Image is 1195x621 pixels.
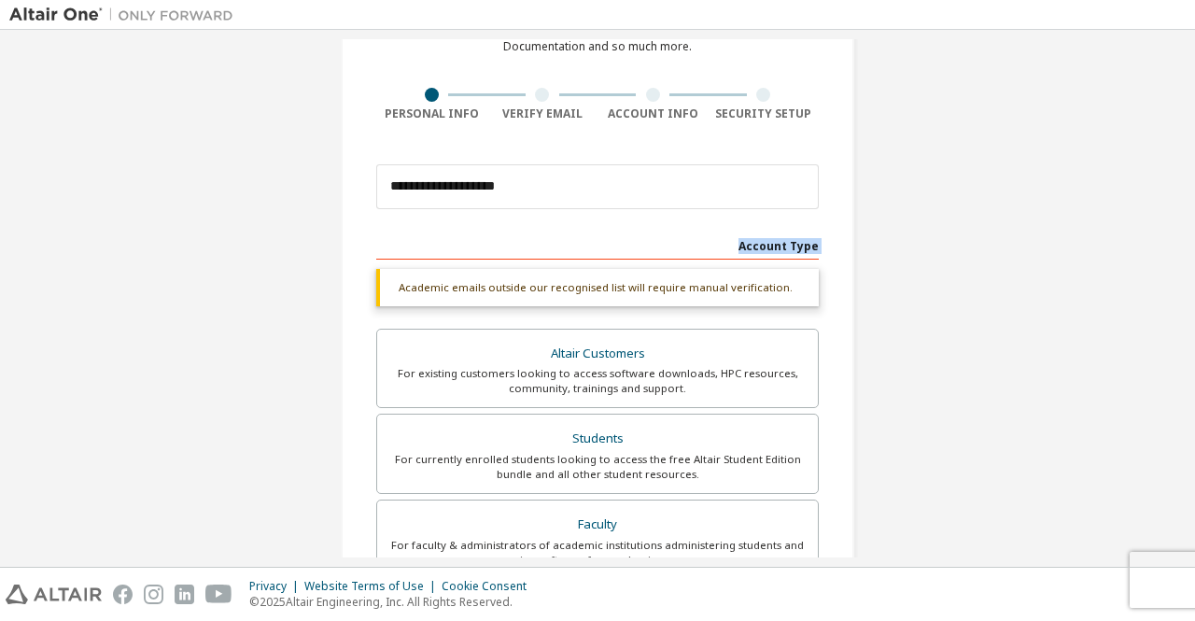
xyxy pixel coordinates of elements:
div: For Free Trials, Licenses, Downloads, Learning & Documentation and so much more. [468,24,727,54]
div: Faculty [388,512,807,538]
p: © 2025 Altair Engineering, Inc. All Rights Reserved. [249,594,538,610]
div: Account Info [597,106,709,121]
div: Academic emails outside our recognised list will require manual verification. [376,269,819,306]
img: Altair One [9,6,243,24]
div: For currently enrolled students looking to access the free Altair Student Edition bundle and all ... [388,452,807,482]
div: For faculty & administrators of academic institutions administering students and accessing softwa... [388,538,807,568]
div: For existing customers looking to access software downloads, HPC resources, community, trainings ... [388,366,807,396]
img: instagram.svg [144,585,163,604]
img: youtube.svg [205,585,232,604]
div: Verify Email [487,106,598,121]
div: Personal Info [376,106,487,121]
img: altair_logo.svg [6,585,102,604]
div: Security Setup [709,106,820,121]
img: linkedin.svg [175,585,194,604]
div: Cookie Consent [442,579,538,594]
div: Account Type [376,230,819,260]
div: Privacy [249,579,304,594]
div: Altair Customers [388,341,807,367]
img: facebook.svg [113,585,133,604]
div: Students [388,426,807,452]
div: Website Terms of Use [304,579,442,594]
